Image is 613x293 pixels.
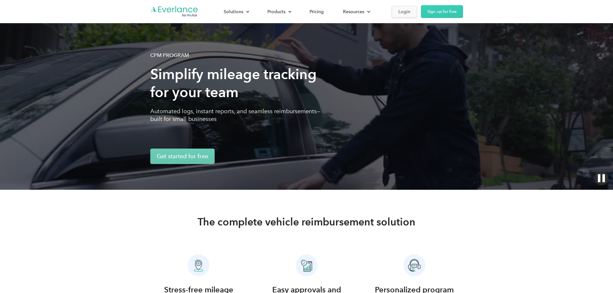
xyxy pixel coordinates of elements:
div: Resources [343,8,364,16]
div: Pricing [310,8,324,16]
div: Products [267,8,285,16]
p: Automated logs, instant reports, and seamless reimbursements—built for small businesses [150,107,324,123]
div: Solutions [224,8,243,16]
div: CPM Program [150,51,189,59]
div: Solutions [217,6,255,17]
a: Go to homepage [150,5,199,18]
a: Pricing [303,6,330,17]
h2: The complete vehicle reimbursement solution [150,215,463,228]
a: Login [392,6,417,18]
div: Resources [337,6,376,17]
div: Login [398,8,410,16]
div: Products [261,6,297,17]
img: Pause video [594,171,608,185]
a: Sign up for free [421,5,463,18]
h1: Simplify mileage tracking for your team [150,65,324,101]
a: Get started for free [150,149,215,164]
